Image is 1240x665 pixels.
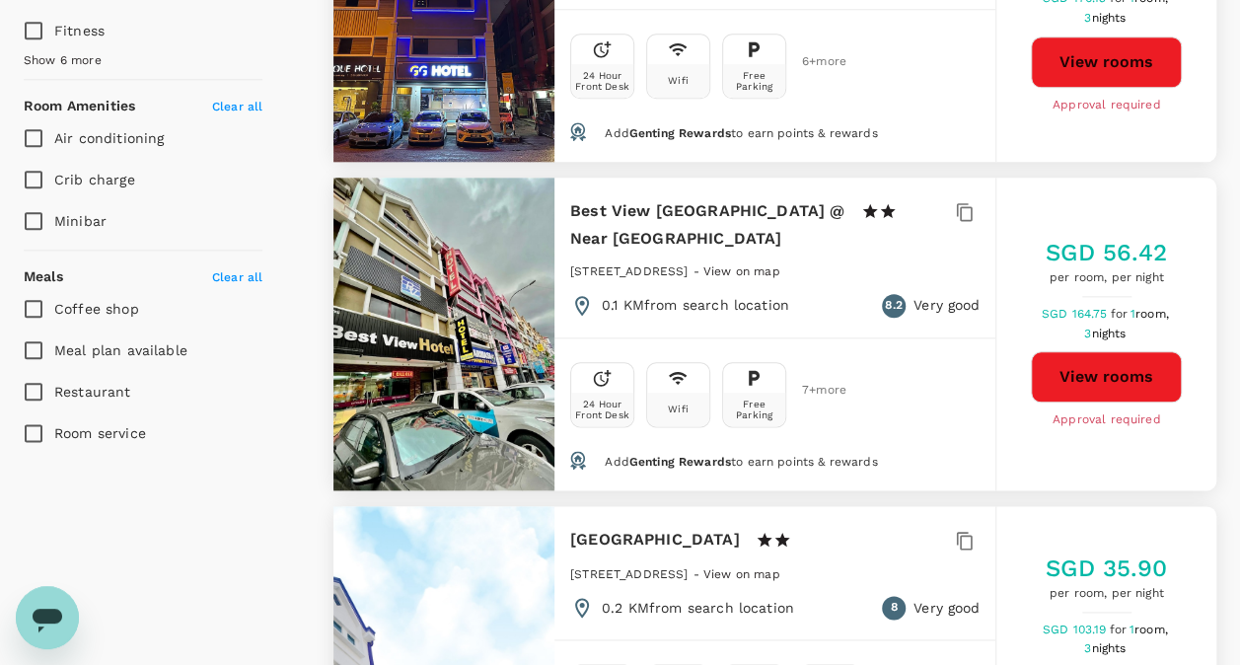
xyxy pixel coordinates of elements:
[1091,641,1126,655] span: nights
[1031,37,1182,88] button: View rooms
[1046,237,1167,268] h5: SGD 56.42
[890,598,897,618] span: 8
[693,264,703,278] span: -
[802,384,832,397] span: 7 + more
[1091,11,1126,25] span: nights
[1042,307,1111,321] span: SGD 164.75
[575,399,629,420] div: 24 Hour Front Desk
[703,567,780,581] span: View on map
[605,126,877,140] span: Add to earn points & rewards
[1053,96,1161,115] span: Approval required
[54,342,187,358] span: Meal plan available
[24,266,63,288] h6: Meals
[1110,307,1130,321] span: for
[54,384,131,400] span: Restaurant
[913,295,980,315] p: Very good
[802,55,832,68] span: 6 + more
[1084,641,1129,655] span: 3
[1084,11,1129,25] span: 3
[629,455,731,469] span: Genting Rewards
[24,96,135,117] h6: Room Amenities
[1109,623,1129,636] span: for
[24,51,102,71] span: Show 6 more
[885,296,902,316] span: 8.2
[693,567,703,581] span: -
[54,130,164,146] span: Air conditioning
[575,70,629,92] div: 24 Hour Front Desk
[703,565,780,581] a: View on map
[1053,410,1161,430] span: Approval required
[629,126,731,140] span: Genting Rewards
[1135,307,1169,321] span: room,
[1084,327,1129,340] span: 3
[1046,553,1167,584] h5: SGD 35.90
[54,213,107,229] span: Minibar
[570,567,688,581] span: [STREET_ADDRESS]
[570,264,688,278] span: [STREET_ADDRESS]
[1046,584,1167,604] span: per room, per night
[1046,268,1167,288] span: per room, per night
[1031,351,1182,403] button: View rooms
[54,301,139,317] span: Coffee shop
[668,404,689,414] div: Wifi
[1131,307,1172,321] span: 1
[570,197,845,253] h6: Best View [GEOGRAPHIC_DATA] @ Near [GEOGRAPHIC_DATA]
[16,586,79,649] iframe: Button to launch messaging window
[703,262,780,278] a: View on map
[602,295,789,315] p: 0.1 KM from search location
[1134,623,1168,636] span: room,
[1130,623,1171,636] span: 1
[605,455,877,469] span: Add to earn points & rewards
[54,172,135,187] span: Crib charge
[727,70,781,92] div: Free Parking
[212,100,262,113] span: Clear all
[570,526,740,554] h6: [GEOGRAPHIC_DATA]
[212,270,262,284] span: Clear all
[1043,623,1110,636] span: SGD 103.19
[727,399,781,420] div: Free Parking
[54,425,146,441] span: Room service
[703,264,780,278] span: View on map
[913,598,980,618] p: Very good
[1091,327,1126,340] span: nights
[602,598,794,618] p: 0.2 KM from search location
[54,23,105,38] span: Fitness
[668,75,689,86] div: Wifi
